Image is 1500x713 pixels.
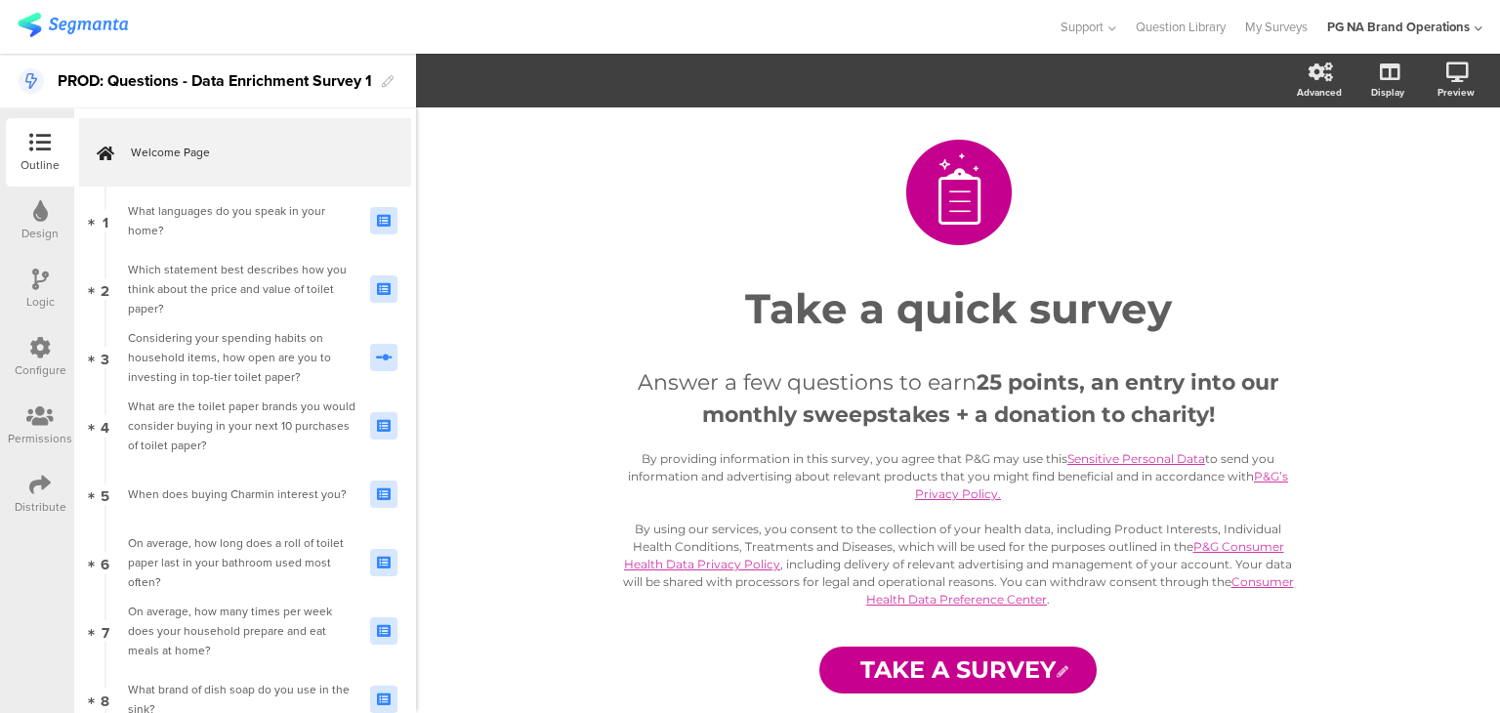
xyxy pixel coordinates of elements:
[79,323,411,392] a: 3 Considering your spending habits on household items, how open are you to investing in top-tier ...
[101,347,109,368] span: 3
[79,528,411,597] a: 6 On average, how long does a roll of toilet paper last in your bathroom used most often?
[79,597,411,665] a: 7 On average, how many times per week does your household prepare and eat meals at home?
[1327,18,1470,36] div: PG NA Brand Operations
[101,278,109,300] span: 2
[128,484,355,504] div: When does buying Charmin interest you?
[79,118,411,187] a: Welcome Page
[131,143,381,162] span: Welcome Page
[597,283,1319,334] p: Take a quick survey
[1067,451,1205,466] a: Sensitive Personal Data
[128,602,355,660] div: On average, how many times per week does your household prepare and eat meals at home?
[15,361,66,379] div: Configure
[1437,85,1475,100] div: Preview
[21,156,60,174] div: Outline
[616,450,1300,503] p: By providing information in this survey, you agree that P&G may use this to send you information ...
[128,328,355,387] div: Considering your spending habits on household items, how open are you to investing in top-tier to...
[15,498,66,516] div: Distribute
[128,260,355,318] div: Which statement best describes how you think about the price and value of toilet paper?
[79,460,411,528] a: 5 When does buying Charmin interest you?
[819,647,1097,693] input: Start
[58,65,372,97] div: PROD: Questions - Data Enrichment Survey 1
[102,620,109,642] span: 7
[101,552,109,573] span: 6
[101,415,109,437] span: 4
[79,255,411,323] a: 2 Which statement best describes how you think about the price and value of toilet paper?
[79,187,411,255] a: 1 What languages do you speak in your home?
[79,392,411,460] a: 4 What are the toilet paper brands you would consider buying in your next 10 purchases of toilet ...
[101,689,109,710] span: 8
[616,366,1300,431] p: Answer a few questions to earn
[19,68,44,94] i: This is a Data Enrichment Survey.
[18,13,128,37] img: segmanta logo
[26,293,55,311] div: Logic
[702,369,1279,428] strong: 25 points, an entry into our monthly sweepstakes + a donation to charity!
[1297,85,1342,100] div: Advanced
[101,483,109,505] span: 5
[103,210,108,231] span: 1
[128,397,355,455] div: What are the toilet paper brands you would consider buying in your next 10 purchases of toilet pa...
[128,533,355,592] div: On average, how long does a roll of toilet paper last in your bathroom used most often?
[1061,18,1104,36] span: Support
[21,225,59,242] div: Design
[8,430,72,447] div: Permissions
[616,521,1300,608] p: By using our services, you consent to the collection of your health data, including Product Inter...
[128,201,355,240] div: What languages do you speak in your home?
[1371,85,1404,100] div: Display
